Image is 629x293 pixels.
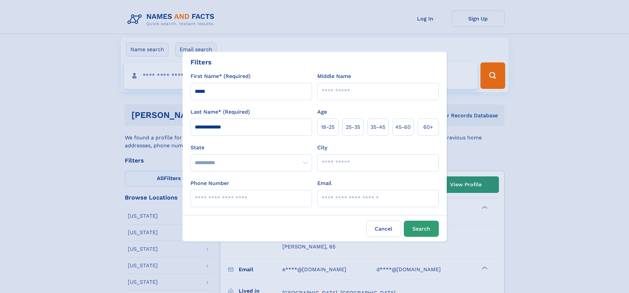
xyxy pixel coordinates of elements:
[423,123,433,131] span: 60+
[191,144,312,152] label: State
[404,221,439,237] button: Search
[366,221,401,237] label: Cancel
[191,57,212,67] div: Filters
[321,123,334,131] span: 18‑25
[317,108,327,116] label: Age
[191,108,250,116] label: Last Name* (Required)
[370,123,385,131] span: 35‑45
[346,123,360,131] span: 25‑35
[317,179,332,187] label: Email
[191,72,251,80] label: First Name* (Required)
[191,179,229,187] label: Phone Number
[317,72,351,80] label: Middle Name
[395,123,411,131] span: 45‑60
[317,144,327,152] label: City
